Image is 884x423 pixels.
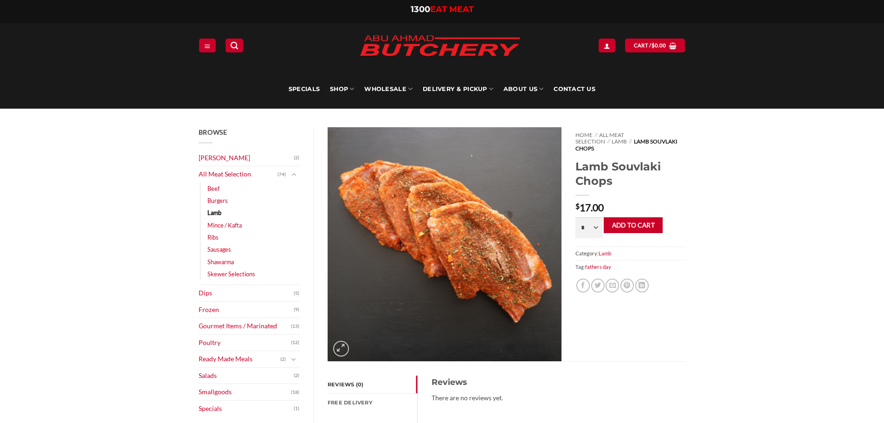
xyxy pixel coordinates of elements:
a: Dips [199,285,294,301]
span: Browse [199,128,227,136]
a: Lamb [207,207,221,219]
a: Sausages [207,243,231,255]
a: SHOP [330,70,354,109]
a: Mince / Kafta [207,219,242,231]
a: [PERSON_NAME] [199,150,294,166]
a: Smallgoods [199,384,291,400]
span: (2) [280,352,286,366]
a: Poultry [199,335,291,351]
span: (74) [277,168,286,182]
span: Tag: [575,260,685,273]
a: Delivery & Pickup [423,70,493,109]
span: (1) [294,402,299,416]
a: Specials [199,401,294,417]
img: Lamb Souvlaki Chops [328,127,561,361]
span: (5) [294,286,299,300]
a: Share on Twitter [591,279,605,292]
a: Home [575,131,593,138]
span: (18) [291,385,299,399]
a: Specials [289,70,320,109]
a: About Us [503,70,543,109]
a: Menu [199,39,216,52]
a: Ready Made Meals [199,351,281,367]
span: Lamb Souvlaki Chops [575,138,677,151]
button: Toggle [288,354,299,364]
a: Search [226,39,243,52]
span: (12) [291,336,299,350]
span: // [607,138,610,145]
a: Gourmet Items / Marinated [199,318,291,334]
a: All Meat Selection [199,166,278,182]
span: (13) [291,319,299,333]
p: There are no reviews yet. [432,393,672,403]
a: Share on LinkedIn [635,279,649,292]
bdi: 0.00 [652,42,666,48]
a: Wholesale [364,70,413,109]
a: FREE Delivery [328,394,417,411]
span: // [629,138,632,145]
a: View cart [625,39,685,52]
span: (2) [294,369,299,383]
a: Skewer Selections [207,268,255,280]
a: Ribs [207,231,219,243]
a: Lamb [612,138,627,145]
img: Abu Ahmad Butchery [352,29,528,64]
a: Reviews (0) [328,376,417,393]
span: Cart / [634,41,666,50]
a: 1300EAT MEAT [411,4,474,14]
button: Toggle [288,169,299,180]
a: Frozen [199,302,294,318]
a: Share on Facebook [576,279,590,292]
a: Shawarma [207,256,234,268]
span: $ [575,202,580,210]
a: Email to a Friend [606,279,619,292]
a: Beef [207,182,219,195]
a: Lamb [599,250,611,256]
a: Zoom [333,341,349,357]
a: Contact Us [554,70,595,109]
span: (2) [294,151,299,165]
h1: Lamb Souvlaki Chops [575,159,685,188]
a: Burgers [207,195,228,207]
a: Login [599,39,615,52]
a: fathers day [585,264,611,270]
h3: Reviews [432,376,672,389]
bdi: 17.00 [575,202,604,213]
span: EAT MEAT [430,4,474,14]
span: // [594,131,598,138]
a: All Meat Selection [575,131,624,145]
a: Salads [199,368,294,384]
span: Category: [575,247,685,260]
button: Add to cart [604,217,663,234]
span: (9) [294,303,299,317]
span: $ [652,41,655,50]
a: Pin on Pinterest [620,279,634,292]
span: 1300 [411,4,430,14]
